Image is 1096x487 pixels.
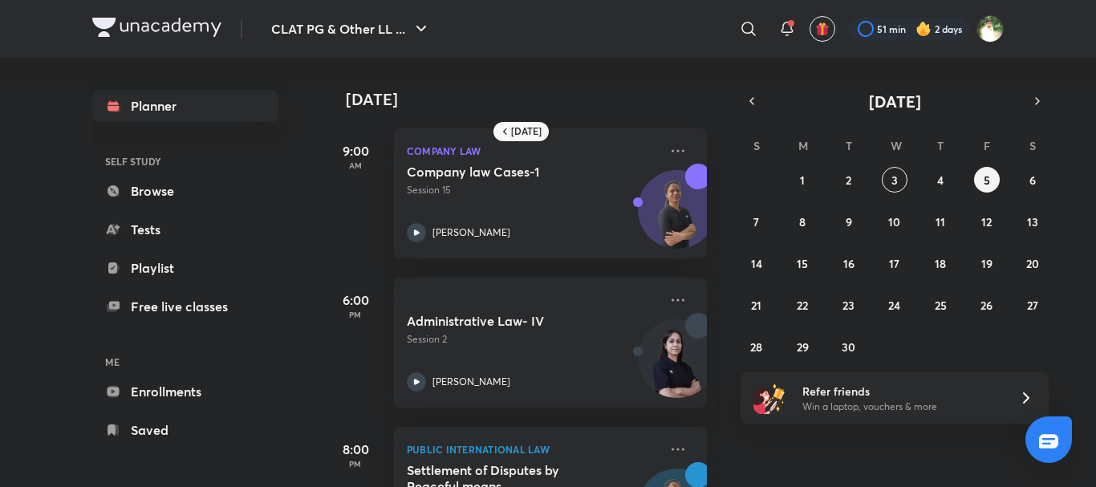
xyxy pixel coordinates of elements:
[92,375,278,408] a: Enrollments
[790,250,815,276] button: September 15, 2025
[974,209,1000,234] button: September 12, 2025
[92,348,278,375] h6: ME
[984,172,990,188] abbr: September 5, 2025
[750,339,762,355] abbr: September 28, 2025
[798,138,808,153] abbr: Monday
[323,290,388,310] h5: 6:00
[882,167,907,193] button: September 3, 2025
[744,209,769,234] button: September 7, 2025
[1020,250,1045,276] button: September 20, 2025
[928,167,953,193] button: September 4, 2025
[846,172,851,188] abbr: September 2, 2025
[1020,209,1045,234] button: September 13, 2025
[1029,138,1036,153] abbr: Saturday
[323,141,388,160] h5: 9:00
[815,22,830,36] img: avatar
[928,250,953,276] button: September 18, 2025
[802,383,1000,400] h6: Refer friends
[1029,172,1036,188] abbr: September 6, 2025
[797,339,809,355] abbr: September 29, 2025
[842,298,854,313] abbr: September 23, 2025
[882,209,907,234] button: September 10, 2025
[891,138,902,153] abbr: Wednesday
[763,90,1026,112] button: [DATE]
[836,167,862,193] button: September 2, 2025
[915,21,932,37] img: streak
[937,172,944,188] abbr: September 4, 2025
[846,214,852,229] abbr: September 9, 2025
[797,298,808,313] abbr: September 22, 2025
[1020,292,1045,318] button: September 27, 2025
[842,339,855,355] abbr: September 30, 2025
[407,164,607,180] h5: Company law Cases-1
[936,214,945,229] abbr: September 11, 2025
[802,400,1000,414] p: Win a laptop, vouchers & more
[407,440,659,459] p: Public International Law
[980,298,992,313] abbr: September 26, 2025
[92,252,278,284] a: Playlist
[639,328,716,405] img: Avatar
[799,214,806,229] abbr: September 8, 2025
[888,298,900,313] abbr: September 24, 2025
[753,138,760,153] abbr: Sunday
[935,298,947,313] abbr: September 25, 2025
[92,290,278,323] a: Free live classes
[984,138,990,153] abbr: Friday
[836,209,862,234] button: September 9, 2025
[323,440,388,459] h5: 8:00
[843,256,854,271] abbr: September 16, 2025
[92,414,278,446] a: Saved
[1027,298,1038,313] abbr: September 27, 2025
[869,91,921,112] span: [DATE]
[981,214,992,229] abbr: September 12, 2025
[744,292,769,318] button: September 21, 2025
[92,18,221,41] a: Company Logo
[981,256,992,271] abbr: September 19, 2025
[882,250,907,276] button: September 17, 2025
[323,160,388,170] p: AM
[92,90,278,122] a: Planner
[974,167,1000,193] button: September 5, 2025
[432,225,510,240] p: [PERSON_NAME]
[935,256,946,271] abbr: September 18, 2025
[92,175,278,207] a: Browse
[92,148,278,175] h6: SELF STUDY
[751,256,762,271] abbr: September 14, 2025
[888,214,900,229] abbr: September 10, 2025
[891,172,898,188] abbr: September 3, 2025
[846,138,852,153] abbr: Tuesday
[323,459,388,469] p: PM
[928,292,953,318] button: September 25, 2025
[92,213,278,246] a: Tests
[1020,167,1045,193] button: September 6, 2025
[974,292,1000,318] button: September 26, 2025
[323,310,388,319] p: PM
[976,15,1004,43] img: Harshal Jadhao
[800,172,805,188] abbr: September 1, 2025
[882,292,907,318] button: September 24, 2025
[407,141,659,160] p: Company Law
[432,375,510,389] p: [PERSON_NAME]
[836,292,862,318] button: September 23, 2025
[92,18,221,37] img: Company Logo
[753,214,759,229] abbr: September 7, 2025
[744,250,769,276] button: September 14, 2025
[262,13,440,45] button: CLAT PG & Other LL ...
[639,179,716,256] img: Avatar
[836,250,862,276] button: September 16, 2025
[937,138,944,153] abbr: Thursday
[790,167,815,193] button: September 1, 2025
[1026,256,1039,271] abbr: September 20, 2025
[790,209,815,234] button: September 8, 2025
[511,125,542,138] h6: [DATE]
[407,313,607,329] h5: Administrative Law- IV
[1027,214,1038,229] abbr: September 13, 2025
[790,334,815,359] button: September 29, 2025
[407,332,659,347] p: Session 2
[810,16,835,42] button: avatar
[889,256,899,271] abbr: September 17, 2025
[744,334,769,359] button: September 28, 2025
[974,250,1000,276] button: September 19, 2025
[407,183,659,197] p: Session 15
[751,298,761,313] abbr: September 21, 2025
